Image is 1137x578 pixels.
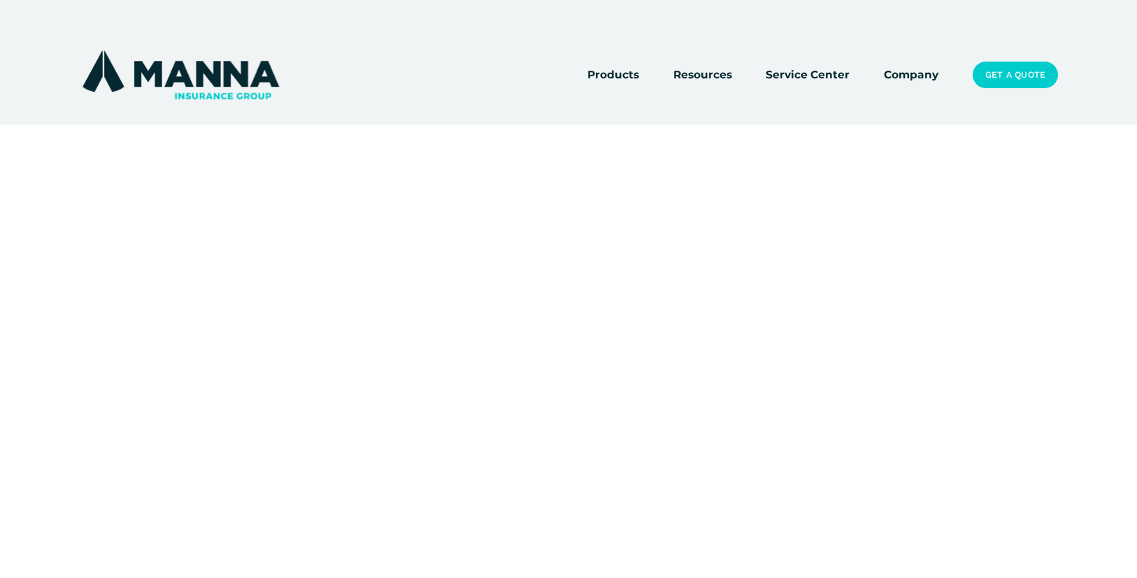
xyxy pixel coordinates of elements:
[79,48,283,102] img: Manna Insurance Group
[766,65,850,85] a: Service Center
[884,65,938,85] a: Company
[973,62,1058,88] a: Get a Quote
[587,65,639,85] a: folder dropdown
[587,66,639,84] span: Products
[673,65,732,85] a: folder dropdown
[673,66,732,84] span: Resources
